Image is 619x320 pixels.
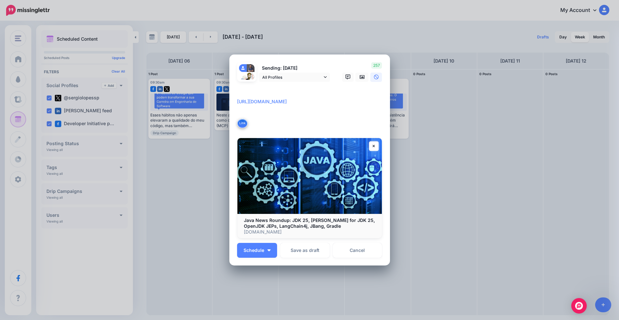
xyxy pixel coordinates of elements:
[244,248,264,253] span: Schedule
[244,217,375,229] b: Java News Roundup: JDK 25, [PERSON_NAME] for JDK 25, OpenJDK JEPs, LangChain4j, JBang, Gradle
[237,118,248,128] button: Link
[371,62,382,69] span: 257
[239,64,247,72] img: user_default_image.png
[247,64,255,72] img: 404938064_7577128425634114_8114752557348925942_n-bsa142071.jpg
[333,243,382,258] a: Cancel
[244,229,375,235] p: [DOMAIN_NAME]
[259,73,330,82] a: All Profiles
[259,65,330,72] p: Sending: [DATE]
[237,138,382,214] img: Java News Roundup: JDK 25, GraalVM for JDK 25, OpenJDK JEPs, LangChain4j, JBang, Gradle
[267,249,271,251] img: arrow-down-white.png
[262,74,322,81] span: All Profiles
[571,298,587,314] div: Open Intercom Messenger
[280,243,330,258] button: Save as draft
[237,243,277,258] button: Schedule
[239,72,255,87] img: QppGEvPG-82148.jpg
